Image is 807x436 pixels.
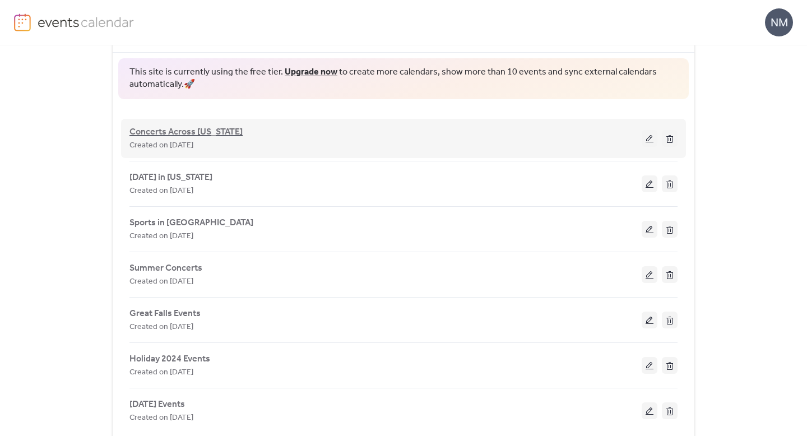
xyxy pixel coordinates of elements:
[129,411,193,425] span: Created on [DATE]
[129,220,253,226] a: Sports in [GEOGRAPHIC_DATA]
[129,174,212,180] a: [DATE] in [US_STATE]
[129,171,212,184] span: [DATE] in [US_STATE]
[129,184,193,198] span: Created on [DATE]
[129,66,678,91] span: This site is currently using the free tier. to create more calendars, show more than 10 events an...
[129,126,243,139] span: Concerts Across [US_STATE]
[129,230,193,243] span: Created on [DATE]
[129,310,201,317] a: Great Falls Events
[129,321,193,334] span: Created on [DATE]
[129,352,210,366] span: Holiday 2024 Events
[129,401,185,407] a: [DATE] Events
[765,8,793,36] div: NM
[38,13,134,30] img: logo-type
[129,265,202,271] a: Summer Concerts
[129,262,202,275] span: Summer Concerts
[129,366,193,379] span: Created on [DATE]
[129,139,193,152] span: Created on [DATE]
[129,129,243,136] a: Concerts Across [US_STATE]
[129,356,210,362] a: Holiday 2024 Events
[129,398,185,411] span: [DATE] Events
[129,307,201,321] span: Great Falls Events
[285,63,337,81] a: Upgrade now
[129,216,253,230] span: Sports in [GEOGRAPHIC_DATA]
[129,275,193,289] span: Created on [DATE]
[14,13,31,31] img: logo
